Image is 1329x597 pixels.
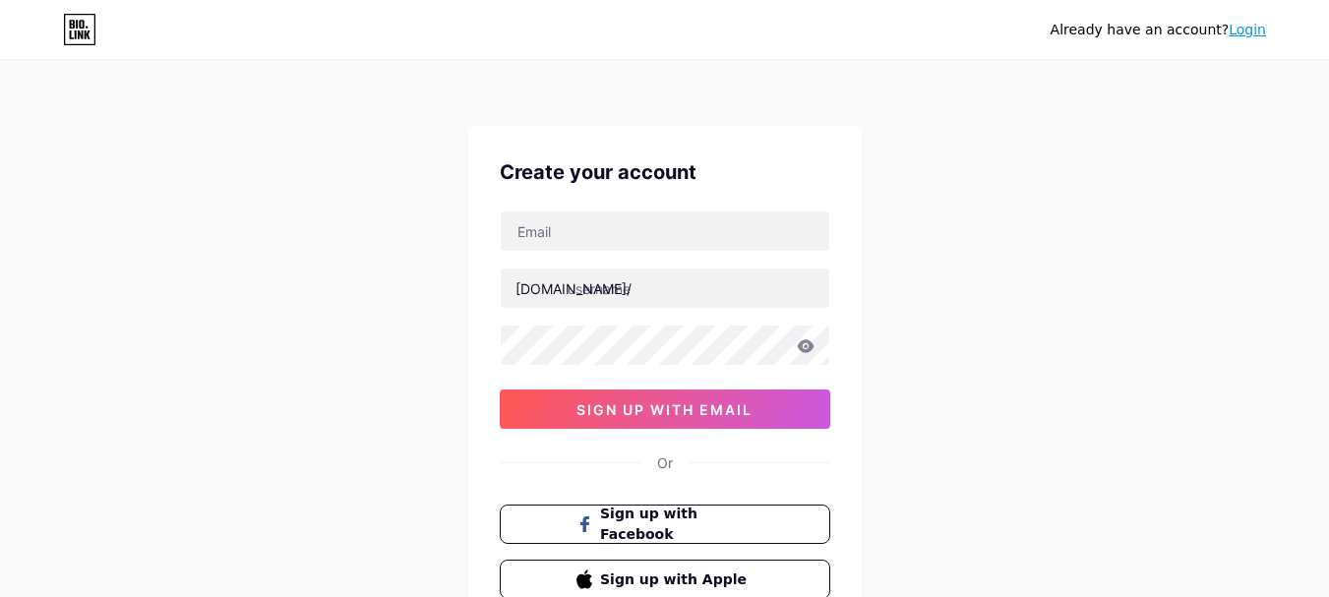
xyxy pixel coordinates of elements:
[657,452,673,473] div: Or
[500,157,830,187] div: Create your account
[500,389,830,429] button: sign up with email
[1229,22,1266,37] a: Login
[501,211,829,251] input: Email
[576,401,753,418] span: sign up with email
[515,278,632,299] div: [DOMAIN_NAME]/
[500,505,830,544] button: Sign up with Facebook
[600,569,753,590] span: Sign up with Apple
[1051,20,1266,40] div: Already have an account?
[600,504,753,545] span: Sign up with Facebook
[501,269,829,308] input: username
